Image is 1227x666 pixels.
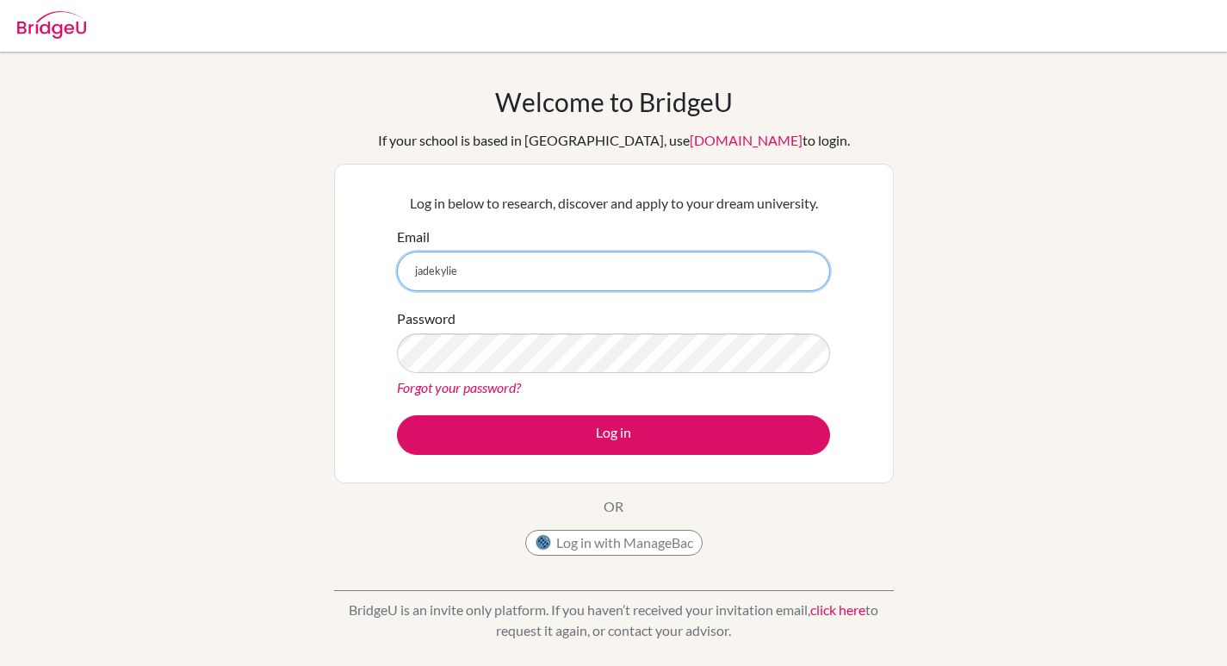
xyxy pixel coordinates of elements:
label: Email [397,227,430,247]
p: Log in below to research, discover and apply to your dream university. [397,193,830,214]
h1: Welcome to BridgeU [495,86,733,117]
label: Password [397,308,455,329]
button: Log in with ManageBac [525,530,703,556]
button: Log in [397,415,830,455]
img: Bridge-U [17,11,86,39]
a: Forgot your password? [397,379,521,395]
div: If your school is based in [GEOGRAPHIC_DATA], use to login. [378,130,850,151]
a: click here [810,601,865,618]
p: OR [604,496,623,517]
p: BridgeU is an invite only platform. If you haven’t received your invitation email, to request it ... [334,600,894,641]
a: [DOMAIN_NAME] [690,132,803,148]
